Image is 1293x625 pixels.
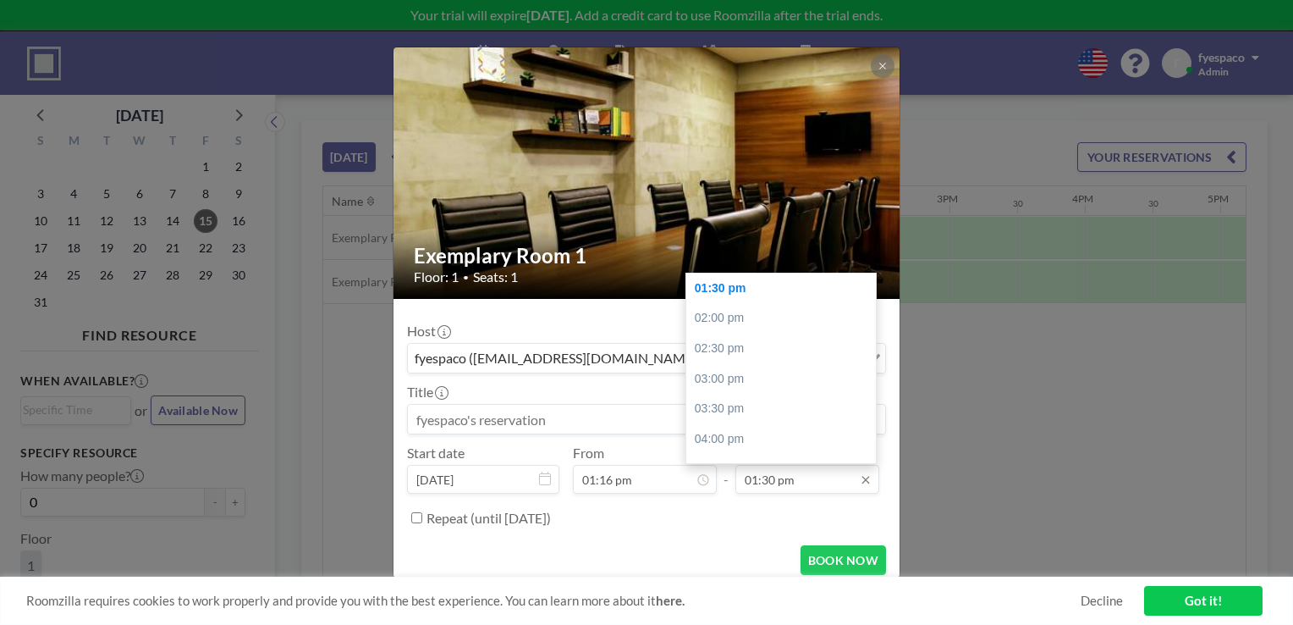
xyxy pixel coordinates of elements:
div: 04:30 pm [686,454,884,484]
div: 02:00 pm [686,303,884,334]
span: Seats: 1 [473,268,518,285]
div: 02:30 pm [686,334,884,364]
span: - [724,451,729,488]
label: From [573,445,604,462]
h2: Exemplary Room 1 [414,243,881,268]
a: Decline [1081,593,1123,609]
label: Repeat (until [DATE]) [426,510,551,527]
a: Got it! [1144,586,1263,616]
div: 03:30 pm [686,394,884,424]
img: 537.jpg [393,4,901,343]
div: Search for option [408,344,885,373]
span: Floor: 1 [414,268,459,285]
span: • [463,271,469,284]
span: fyespaco ([EMAIL_ADDRESS][DOMAIN_NAME]) [411,347,705,369]
div: 03:00 pm [686,364,884,395]
span: Roomzilla requires cookies to work properly and provide you with the best experience. You can lea... [26,593,1081,609]
button: BOOK NOW [801,545,886,575]
label: Host [407,323,449,340]
a: here. [656,593,685,608]
label: Start date [407,445,465,462]
div: 04:00 pm [686,424,884,455]
input: fyespaco's reservation [408,405,885,434]
div: 01:30 pm [686,274,884,304]
label: Title [407,384,447,401]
